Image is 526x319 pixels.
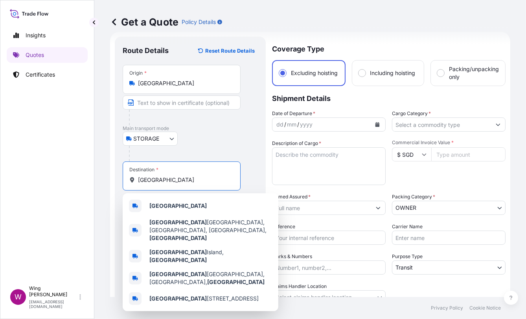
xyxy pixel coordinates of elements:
[205,47,255,55] p: Reset Route Details
[370,69,416,77] span: Including hoisting
[272,260,386,275] input: Number1, number2,...
[272,86,506,110] p: Shipment Details
[26,71,55,79] p: Certificates
[392,110,431,117] label: Cargo Category
[29,299,78,309] p: [EMAIL_ADDRESS][DOMAIN_NAME]
[123,125,258,132] p: Main transport mode
[276,120,284,129] div: day,
[138,176,231,184] input: Destination
[272,282,327,290] span: Claims Handler Location
[272,223,295,231] label: Reference
[149,218,272,242] span: [GEOGRAPHIC_DATA], [GEOGRAPHIC_DATA], [GEOGRAPHIC_DATA],
[371,201,385,215] button: Show suggestions
[291,69,338,77] span: Excluding hoisting
[149,249,207,255] b: [GEOGRAPHIC_DATA]
[272,231,386,245] input: Your internal reference
[431,147,506,161] input: Type amount
[392,139,506,146] span: Commercial Invoice Value
[272,139,321,147] label: Description of Cargo
[133,135,159,143] span: STORAGE
[469,305,501,311] p: Cookie Notice
[129,167,158,173] div: Destination
[286,120,297,129] div: month,
[123,46,169,55] p: Route Details
[149,271,207,277] b: [GEOGRAPHIC_DATA]
[138,79,231,87] input: Origin
[123,95,241,110] input: Text to appear on certificate
[449,65,499,81] span: Packing/unpacking only
[272,110,315,117] span: Date of Departure
[149,248,272,264] span: Island,
[371,118,384,131] button: Calendar
[15,293,22,301] span: W
[395,264,413,271] span: Transit
[392,253,423,260] span: Purpose Type
[392,193,435,201] span: Packing Category
[272,193,311,201] label: Named Assured
[26,51,44,59] p: Quotes
[149,257,207,263] b: [GEOGRAPHIC_DATA]
[149,235,207,241] b: [GEOGRAPHIC_DATA]
[276,293,352,301] span: Select claims handler location
[129,70,147,76] div: Origin
[392,117,491,132] input: Select a commodity type
[123,193,278,311] div: Show suggestions
[149,295,207,302] b: [GEOGRAPHIC_DATA]
[207,279,265,285] b: [GEOGRAPHIC_DATA]
[149,202,207,209] b: [GEOGRAPHIC_DATA]
[272,253,312,260] label: Marks & Numbers
[110,16,178,28] p: Get a Quote
[149,295,259,302] span: [STREET_ADDRESS]
[149,270,272,286] span: [GEOGRAPHIC_DATA], [GEOGRAPHIC_DATA],
[392,223,423,231] label: Carrier Name
[491,117,505,132] button: Show suggestions
[149,219,207,225] b: [GEOGRAPHIC_DATA]
[123,132,178,146] button: Select transport
[431,305,463,311] p: Privacy Policy
[182,18,216,26] p: Policy Details
[299,120,313,129] div: year,
[297,120,299,129] div: /
[272,37,506,60] p: Coverage Type
[272,201,371,215] input: Full name
[284,120,286,129] div: /
[29,285,78,298] p: Wing [PERSON_NAME]
[392,231,506,245] input: Enter name
[26,31,46,39] p: Insights
[395,204,416,212] span: OWNER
